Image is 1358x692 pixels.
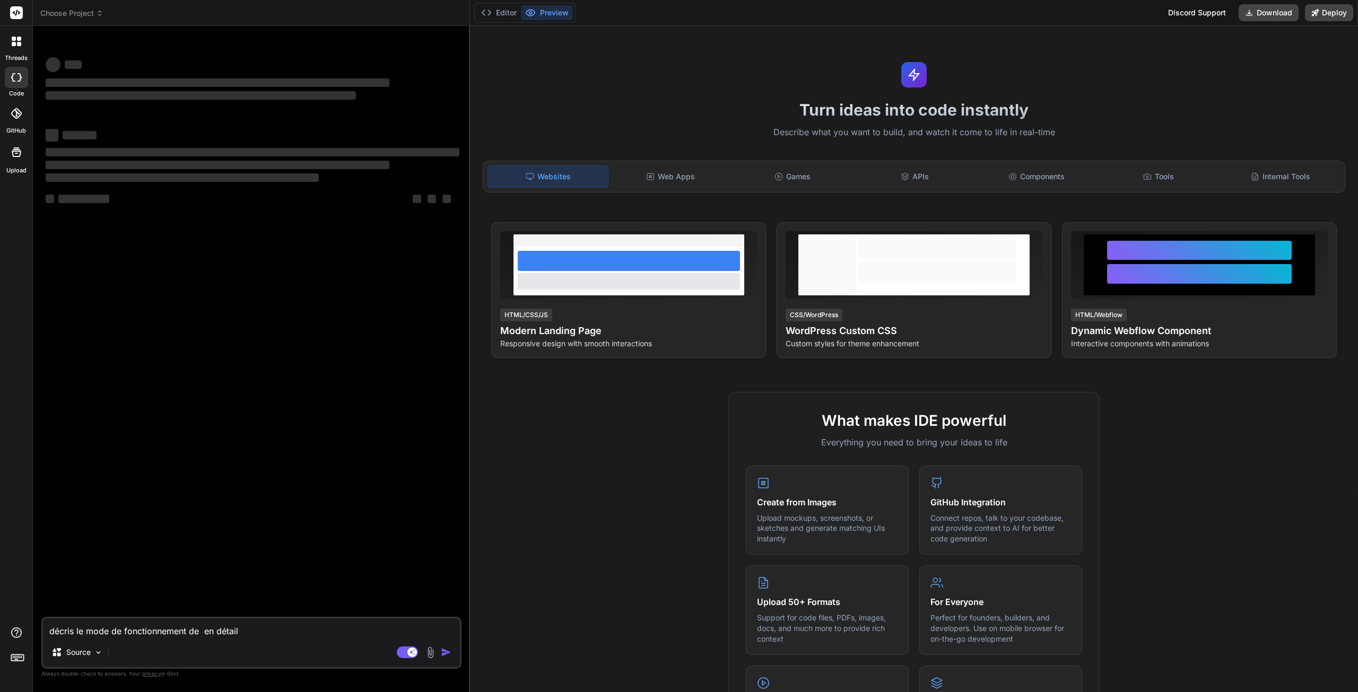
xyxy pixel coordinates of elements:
[786,323,1042,338] h4: WordPress Custom CSS
[733,165,852,188] div: Games
[476,100,1352,119] h1: Turn ideas into code instantly
[46,161,389,169] span: ‌
[477,5,521,20] button: Editor
[9,89,24,98] label: code
[1071,309,1127,321] div: HTML/Webflow
[424,646,437,659] img: attachment
[442,195,451,203] span: ‌
[500,309,552,321] div: HTML/CSS/JS
[1305,4,1353,21] button: Deploy
[66,647,91,658] p: Source
[5,54,28,63] label: threads
[63,131,97,139] span: ‌
[1162,4,1232,21] div: Discord Support
[58,195,109,203] span: ‌
[46,148,459,156] span: ‌
[1239,4,1299,21] button: Download
[746,436,1082,449] p: Everything you need to bring your ideas to life
[6,126,26,135] label: GitHub
[521,5,573,20] button: Preview
[413,195,421,203] span: ‌
[930,513,1071,544] p: Connect repos, talk to your codebase, and provide context to AI for better code generation
[757,513,898,544] p: Upload mockups, screenshots, or sketches and generate matching UIs instantly
[977,165,1096,188] div: Components
[41,669,462,679] p: Always double-check its answers. Your in Bind
[46,78,389,87] span: ‌
[757,612,898,644] p: Support for code files, PDFs, images, docs, and much more to provide rich context
[930,595,1071,608] h4: For Everyone
[142,670,161,677] span: privacy
[746,409,1082,432] h2: What makes IDE powerful
[46,129,58,142] span: ‌
[441,647,451,658] img: icon
[930,496,1071,509] h4: GitHub Integration
[930,612,1071,644] p: Perfect for founders, builders, and developers. Use on mobile browser for on-the-go development
[46,91,356,100] span: ‌
[1099,165,1218,188] div: Tools
[476,126,1352,139] p: Describe what you want to build, and watch it come to life in real-time
[46,195,54,203] span: ‌
[500,323,757,338] h4: Modern Landing Page
[488,165,608,188] div: Websites
[786,338,1042,349] p: Custom styles for theme enhancement
[46,173,319,182] span: ‌
[1071,323,1328,338] h4: Dynamic Webflow Component
[611,165,730,188] div: Web Apps
[428,195,436,203] span: ‌
[43,618,460,637] textarea: décris le mode de fonctionnement de en détail
[757,496,898,509] h4: Create from Images
[1071,338,1328,349] p: Interactive components with animations
[757,595,898,608] h4: Upload 50+ Formats
[500,338,757,349] p: Responsive design with smooth interactions
[855,165,974,188] div: APIs
[40,8,103,19] span: Choose Project
[1221,165,1340,188] div: Internal Tools
[46,57,60,72] span: ‌
[786,309,842,321] div: CSS/WordPress
[6,166,27,175] label: Upload
[94,648,103,657] img: Pick Models
[65,60,82,69] span: ‌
